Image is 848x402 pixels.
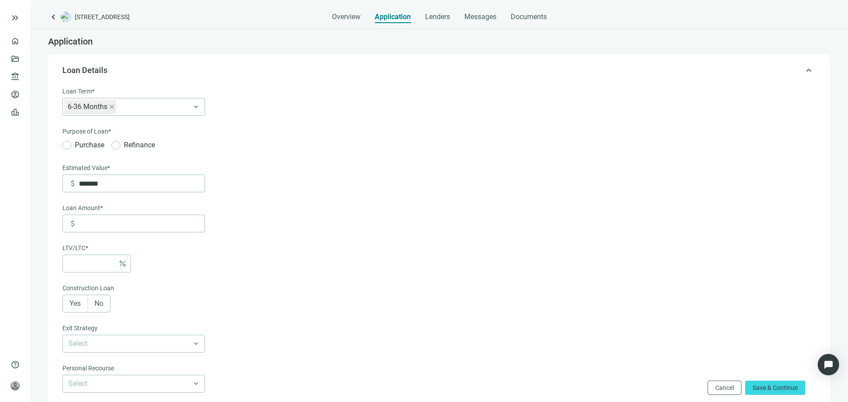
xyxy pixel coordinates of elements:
span: percent [118,259,127,268]
span: [STREET_ADDRESS] [75,12,130,21]
span: Save & Continue [753,384,798,391]
span: Messages [464,12,496,21]
span: Personal Recourse [62,363,114,373]
button: Cancel [708,381,741,395]
span: close [109,104,115,110]
button: keyboard_double_arrow_right [10,12,20,23]
span: Lenders [425,12,450,21]
span: attach_money [68,179,77,188]
span: Loan Details [62,65,107,75]
span: account_balance [11,72,17,81]
span: LTV/LTC* [62,243,88,253]
span: Documents [511,12,547,21]
span: Application [375,12,411,21]
span: Loan Amount* [62,203,103,213]
span: Cancel [715,384,734,391]
div: Open Intercom Messenger [818,354,839,375]
img: deal-logo [61,12,71,22]
span: Loan Term* [62,86,94,96]
span: No [94,299,103,308]
span: Estimated Value* [62,163,110,173]
span: Overview [332,12,361,21]
span: attach_money [68,219,77,228]
span: Yes [70,299,81,308]
span: Purchase [71,139,108,150]
span: Application [48,36,93,47]
span: Refinance [120,139,159,150]
span: Construction Loan [62,283,114,293]
span: Exit Strategy [62,323,98,333]
span: 6-36 Months [64,100,116,114]
span: 6-36 Months [68,100,107,114]
span: Purpose of Loan* [62,126,111,136]
span: help [11,360,20,369]
a: keyboard_arrow_left [48,12,59,22]
span: person [11,382,20,390]
button: Save & Continue [745,381,805,395]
